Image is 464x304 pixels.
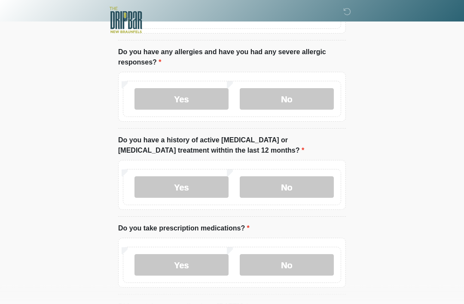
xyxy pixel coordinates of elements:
[134,177,229,198] label: Yes
[118,47,346,68] label: Do you have any allergies and have you had any severe allergic responses?
[134,255,229,276] label: Yes
[240,89,334,110] label: No
[240,255,334,276] label: No
[240,177,334,198] label: No
[118,135,346,156] label: Do you have a history of active [MEDICAL_DATA] or [MEDICAL_DATA] treatment withtin the last 12 mo...
[118,224,250,234] label: Do you take prescription medications?
[110,6,142,34] img: The DRIPBaR - New Braunfels Logo
[134,89,229,110] label: Yes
